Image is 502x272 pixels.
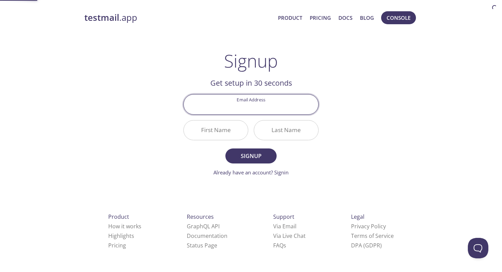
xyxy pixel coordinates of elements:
[108,223,141,230] a: How it works
[187,232,227,240] a: Documentation
[351,232,394,240] a: Terms of Service
[84,12,119,24] strong: testmail
[387,13,410,22] span: Console
[84,12,273,24] a: testmail.app
[278,13,302,22] a: Product
[273,213,294,220] span: Support
[351,213,364,220] span: Legal
[187,223,220,230] a: GraphQL API
[468,238,488,258] iframe: Help Scout Beacon - Open
[360,13,374,22] a: Blog
[273,242,286,249] a: FAQ
[351,223,386,230] a: Privacy Policy
[108,213,129,220] span: Product
[310,13,331,22] a: Pricing
[224,51,278,71] h1: Signup
[273,223,296,230] a: Via Email
[108,242,126,249] a: Pricing
[213,169,289,176] a: Already have an account? Signin
[273,232,306,240] a: Via Live Chat
[187,213,214,220] span: Resources
[381,11,416,24] button: Console
[233,151,269,161] span: Signup
[225,148,277,163] button: Signup
[338,13,352,22] a: Docs
[187,242,217,249] a: Status Page
[108,232,134,240] a: Highlights
[283,242,286,249] span: s
[351,242,382,249] a: DPA (GDPR)
[183,77,319,89] h2: Get setup in 30 seconds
